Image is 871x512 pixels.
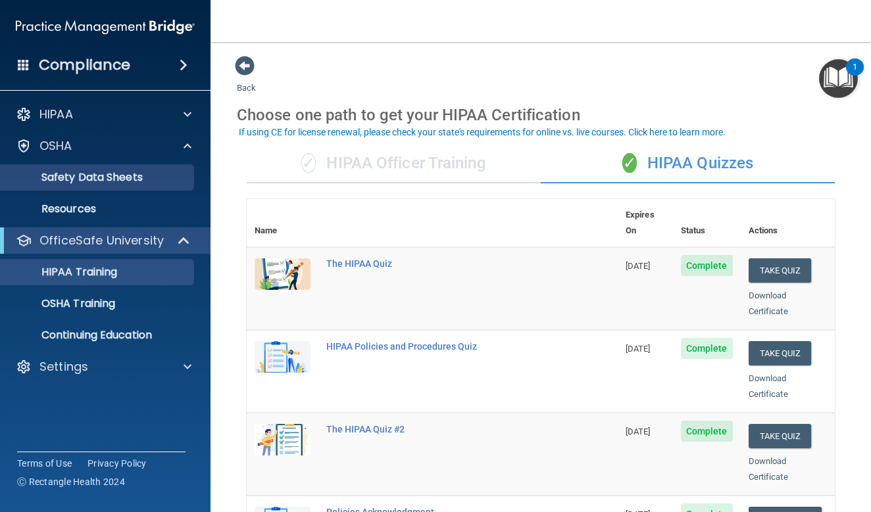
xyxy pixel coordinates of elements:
p: Safety Data Sheets [9,171,188,184]
button: If using CE for license renewal, please check your state's requirements for online vs. live cours... [237,126,728,139]
p: OSHA [39,138,72,154]
span: Complete [681,338,733,359]
p: OfficeSafe University [39,233,164,248]
span: [DATE] [626,261,651,271]
th: Name [247,199,318,247]
div: 1 [853,67,857,84]
span: ✓ [622,153,637,173]
p: Continuing Education [9,329,188,342]
div: If using CE for license renewal, please check your state's requirements for online vs. live cours... [239,128,726,137]
span: ✓ [301,153,316,173]
p: Settings [39,359,88,375]
iframe: Drift Widget Chat Controller [643,419,855,471]
h4: Compliance [39,56,130,74]
a: Back [237,67,256,93]
p: HIPAA [39,106,73,122]
div: HIPAA Policies and Procedures Quiz [326,341,552,352]
p: HIPAA Training [9,266,117,279]
a: OfficeSafe University [16,233,191,248]
th: Expires On [618,199,673,247]
div: HIPAA Quizzes [541,144,835,183]
button: Open Resource Center, 1 new notification [819,59,858,98]
p: Resources [9,202,188,216]
a: Download Certificate [749,456,788,482]
span: Ⓒ Rectangle Health 2024 [17,475,125,488]
th: Actions [741,199,835,247]
div: The HIPAA Quiz [326,258,552,269]
span: Complete [681,255,733,276]
a: OSHA [16,138,191,154]
a: Privacy Policy [87,457,147,470]
span: [DATE] [626,344,651,354]
div: The HIPAA Quiz #2 [326,424,552,434]
a: HIPAA [16,106,191,122]
div: HIPAA Officer Training [247,144,541,183]
p: OSHA Training [9,297,115,310]
div: Choose one path to get your HIPAA Certification [237,96,845,134]
a: Download Certificate [749,291,788,316]
button: Take Quiz [749,341,812,365]
span: [DATE] [626,427,651,436]
button: Take Quiz [749,258,812,283]
img: PMB logo [16,14,195,40]
a: Download Certificate [749,373,788,399]
a: Settings [16,359,191,375]
th: Status [673,199,741,247]
a: Terms of Use [17,457,72,470]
